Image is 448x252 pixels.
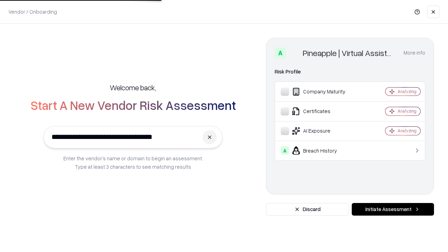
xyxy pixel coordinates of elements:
[281,146,364,155] div: Breach History
[275,47,286,58] div: A
[352,203,434,216] button: Initiate Assessment
[275,68,425,76] div: Risk Profile
[281,87,364,96] div: Company Maturity
[281,127,364,135] div: AI Exposure
[398,108,416,114] div: Analyzing
[110,83,156,92] h5: Welcome back,
[398,128,416,134] div: Analyzing
[281,146,289,155] div: A
[8,8,57,15] p: Vendor / Onboarding
[303,47,395,58] div: Pineapple | Virtual Assistant Agency
[404,47,425,59] button: More info
[63,154,203,171] p: Enter the vendor’s name or domain to begin an assessment. Type at least 3 characters to see match...
[30,98,236,112] h2: Start A New Vendor Risk Assessment
[289,47,300,58] img: Pineapple | Virtual Assistant Agency
[398,89,416,94] div: Analyzing
[281,107,364,115] div: Certificates
[266,203,349,216] button: Discard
